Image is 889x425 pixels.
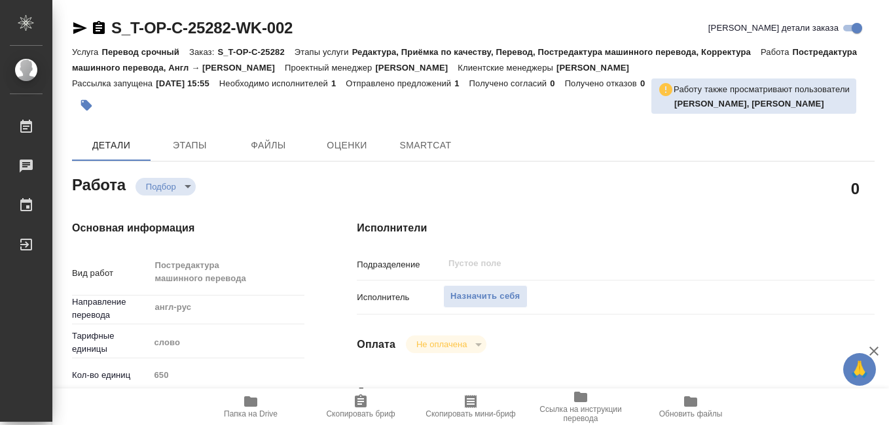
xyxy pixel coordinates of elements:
[565,78,640,88] p: Получено отказов
[295,47,352,57] p: Этапы услуги
[158,137,221,154] span: Этапы
[357,291,443,304] p: Исполнитель
[534,405,628,423] span: Ссылка на инструкции перевода
[357,384,875,400] h4: Дополнительно
[550,78,564,88] p: 0
[72,20,88,36] button: Скопировать ссылку для ЯМессенджера
[426,409,515,418] span: Скопировать мини-бриф
[72,47,101,57] p: Услуга
[674,99,824,109] b: [PERSON_NAME], [PERSON_NAME]
[196,388,306,425] button: Папка на Drive
[674,83,850,96] p: Работу также просматривают пользователи
[416,388,526,425] button: Скопировать мини-бриф
[640,78,655,88] p: 0
[412,339,471,350] button: Не оплачена
[224,409,278,418] span: Папка на Drive
[285,63,375,73] p: Проектный менеджер
[708,22,839,35] span: [PERSON_NAME] детали заказа
[326,409,395,418] span: Скопировать бриф
[556,63,639,73] p: [PERSON_NAME]
[217,47,294,57] p: S_T-OP-C-25282
[346,78,454,88] p: Отправлено предложений
[526,388,636,425] button: Ссылка на инструкции перевода
[357,220,875,236] h4: Исполнители
[357,258,443,271] p: Подразделение
[357,337,395,352] h4: Оплата
[458,63,556,73] p: Клиентские менеджеры
[136,178,196,195] div: Подбор
[72,220,304,236] h4: Основная информация
[306,388,416,425] button: Скопировать бриф
[72,330,149,356] p: Тарифные единицы
[375,63,458,73] p: [PERSON_NAME]
[848,356,871,383] span: 🙏
[674,97,850,110] p: Журавлева Александра, Кушниров Алексей
[149,365,304,384] input: Пустое поле
[316,137,378,154] span: Оценки
[450,289,520,304] span: Назначить себя
[469,78,551,88] p: Получено согласий
[352,47,761,57] p: Редактура, Приёмка по качеству, Перевод, Постредактура машинного перевода, Корректура
[761,47,793,57] p: Работа
[80,137,143,154] span: Детали
[454,78,469,88] p: 1
[394,137,457,154] span: SmartCat
[406,335,486,353] div: Подбор
[331,78,346,88] p: 1
[111,19,293,37] a: S_T-OP-C-25282-WK-002
[72,78,156,88] p: Рассылка запущена
[91,20,107,36] button: Скопировать ссылку
[189,47,217,57] p: Заказ:
[219,78,331,88] p: Необходимо исполнителей
[447,256,801,271] input: Пустое поле
[142,181,180,192] button: Подбор
[659,409,723,418] span: Обновить файлы
[72,267,149,280] p: Вид работ
[636,388,746,425] button: Обновить файлы
[843,353,876,386] button: 🙏
[72,172,126,195] h2: Работа
[101,47,189,57] p: Перевод срочный
[72,91,101,120] button: Добавить тэг
[443,285,527,308] button: Назначить себя
[72,296,149,322] p: Направление перевода
[851,177,860,199] h2: 0
[72,369,149,382] p: Кол-во единиц
[149,331,304,354] div: слово
[237,137,300,154] span: Файлы
[156,78,219,88] p: [DATE] 15:55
